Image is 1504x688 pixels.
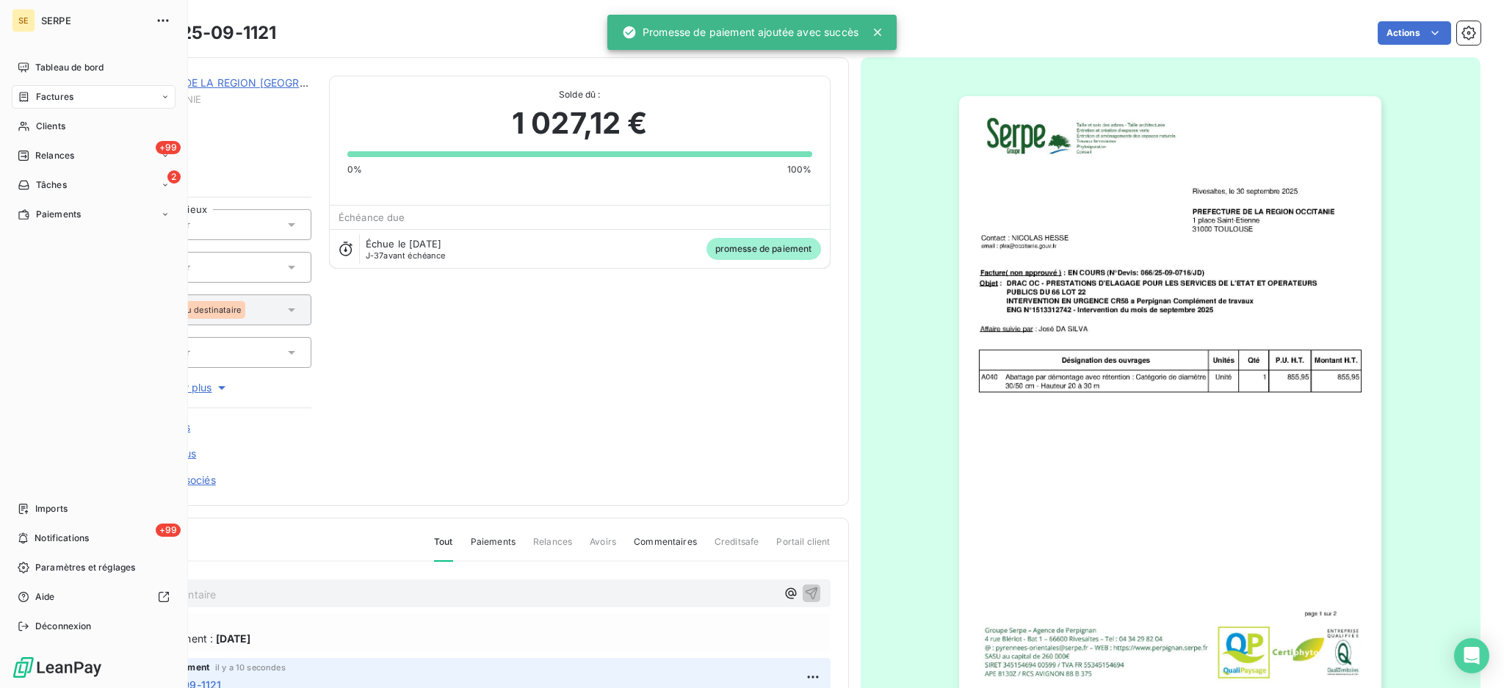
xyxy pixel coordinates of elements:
[339,211,405,223] span: Échéance due
[512,101,648,145] span: 1 027,12 €
[347,163,362,176] span: 0%
[156,524,181,537] span: +99
[787,163,812,176] span: 100%
[156,141,181,154] span: +99
[622,19,858,46] div: Promesse de paiement ajoutée avec succès
[36,90,73,104] span: Factures
[215,663,286,672] span: il y a 10 secondes
[115,93,311,105] span: 41PREFOCCITANIE
[715,535,759,560] span: Creditsafe
[347,88,812,101] span: Solde dû :
[35,61,104,74] span: Tableau de bord
[533,535,572,560] span: Relances
[35,590,55,604] span: Aide
[36,208,81,221] span: Paiements
[167,170,181,184] span: 2
[366,251,446,260] span: avant échéance
[776,535,830,560] span: Portail client
[471,535,516,560] span: Paiements
[35,502,68,515] span: Imports
[12,9,35,32] div: SE
[115,76,366,89] a: PREFECTURE DE LA REGION [GEOGRAPHIC_DATA]
[434,535,453,562] span: Tout
[366,238,441,250] span: Échue le [DATE]
[216,631,250,646] span: [DATE]
[89,380,311,396] button: Voir plus
[1454,638,1489,673] div: Open Intercom Messenger
[170,380,229,395] span: Voir plus
[35,561,135,574] span: Paramètres et réglages
[1378,21,1451,45] button: Actions
[137,20,276,46] h3: 066-25-09-1121
[366,250,384,261] span: J-37
[634,535,697,560] span: Commentaires
[706,238,821,260] span: promesse de paiement
[590,535,616,560] span: Avoirs
[36,178,67,192] span: Tâches
[36,120,65,133] span: Clients
[41,15,147,26] span: SERPE
[12,585,176,609] a: Aide
[35,149,74,162] span: Relances
[35,620,92,633] span: Déconnexion
[35,532,89,545] span: Notifications
[12,656,103,679] img: Logo LeanPay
